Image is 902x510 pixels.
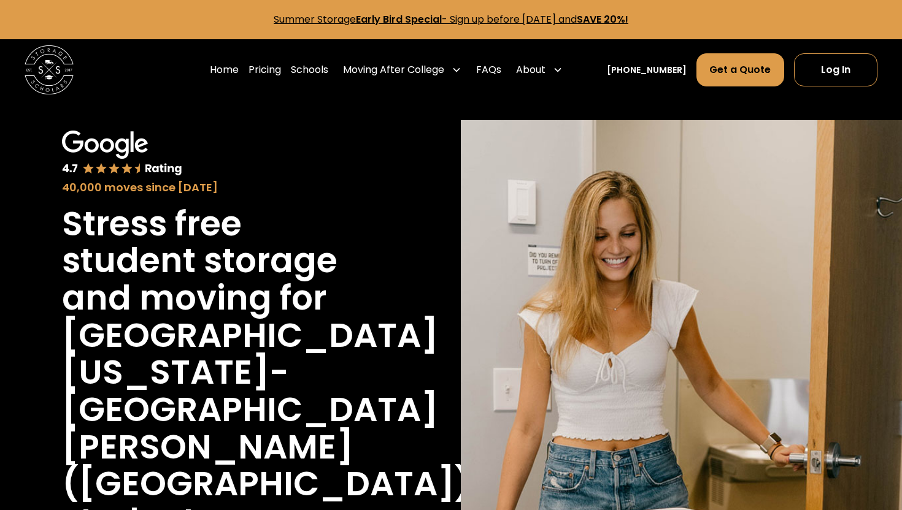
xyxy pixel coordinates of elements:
h1: Stress free student storage and moving for [62,205,380,317]
a: FAQs [476,53,501,87]
div: Moving After College [338,53,466,87]
strong: SAVE 20%! [577,12,628,26]
a: Log In [794,53,877,86]
a: Schools [291,53,328,87]
a: Home [210,53,239,87]
a: [PHONE_NUMBER] [607,64,687,77]
strong: Early Bird Special [356,12,442,26]
h1: [GEOGRAPHIC_DATA][US_STATE]-[GEOGRAPHIC_DATA][PERSON_NAME] ([GEOGRAPHIC_DATA]) [62,317,471,503]
img: Storage Scholars main logo [25,45,74,94]
img: Google 4.7 star rating [62,131,183,177]
div: About [511,53,568,87]
a: Get a Quote [696,53,784,86]
div: About [516,63,545,77]
div: 40,000 moves since [DATE] [62,179,380,196]
div: Moving After College [343,63,444,77]
a: Pricing [249,53,281,87]
a: Summer StorageEarly Bird Special- Sign up before [DATE] andSAVE 20%! [274,12,628,26]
